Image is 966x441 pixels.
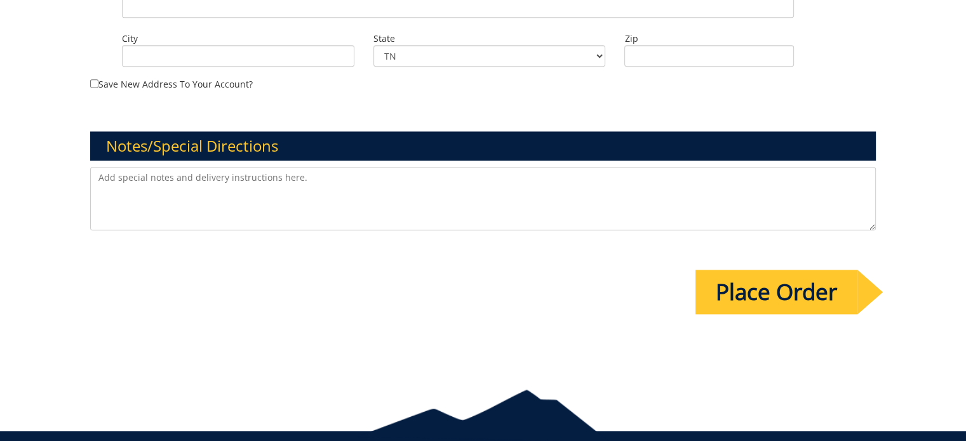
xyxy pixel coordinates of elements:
[695,270,857,314] input: Place Order
[90,131,876,161] h3: Notes/Special Directions
[122,45,354,67] input: City
[624,32,794,45] label: Zip
[373,32,606,45] label: State
[122,32,354,45] label: City
[90,79,98,88] input: Save new address to your account?
[624,45,794,67] input: Zip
